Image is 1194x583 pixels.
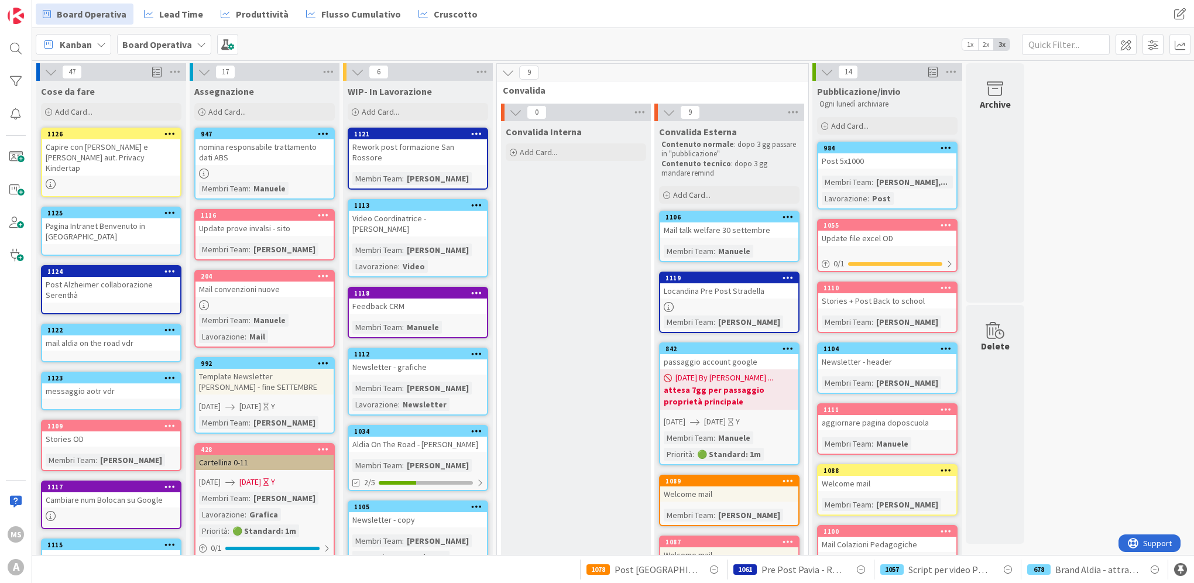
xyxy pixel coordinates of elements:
[211,542,222,554] span: 0 / 1
[41,324,181,362] a: 1122mail aldia on the road vdr
[694,448,764,461] div: 🟢 Standard: 1m
[1022,34,1110,55] input: Quick Filter...
[818,231,956,246] div: Update file excel OD
[42,540,180,565] div: 1115Reminder Whatsapp Talk del 30
[349,139,487,165] div: Rework post formazione San Rossore
[195,541,334,555] div: 0/1
[251,314,289,327] div: Manuele
[822,176,872,188] div: Membri Team
[411,4,485,25] a: Cruscotto
[137,4,210,25] a: Lead Time
[660,354,798,369] div: passaggio account google
[664,448,692,461] div: Priorità
[41,539,181,577] a: 1115Reminder Whatsapp Talk del 30
[348,199,488,277] a: 1113Video Coordinatrice - [PERSON_NAME]Membri Team:[PERSON_NAME]Lavorazione:Video
[42,277,180,303] div: Post Alzheimer collaborazione Serenthà
[818,293,956,308] div: Stories + Post Back to school
[42,550,180,565] div: Reminder Whatsapp Talk del 30
[47,130,180,138] div: 1126
[349,129,487,165] div: 1121Rework post formazione San Rossore
[660,212,798,222] div: 1106
[245,508,246,521] span: :
[867,192,869,205] span: :
[122,39,192,50] b: Board Operativa
[503,84,794,96] span: Convalida
[36,4,133,25] a: Board Operativa
[402,244,404,256] span: :
[194,357,335,434] a: 992Template Newsletter [PERSON_NAME] - fine SETTEMBRE[DATE][DATE]YMembri Team:[PERSON_NAME]
[692,448,694,461] span: :
[352,260,398,273] div: Lavorazione
[251,416,318,429] div: [PERSON_NAME]
[46,454,95,467] div: Membri Team
[42,421,180,431] div: 1109
[349,349,487,375] div: 1112Newsletter - grafiche
[434,7,478,21] span: Cruscotto
[704,416,726,428] span: [DATE]
[249,243,251,256] span: :
[398,398,400,411] span: :
[713,315,715,328] span: :
[194,443,335,571] a: 428Cartellina 0-11[DATE][DATE]YMembri Team:[PERSON_NAME]Lavorazione:GraficaPriorità:🟢 Standard: 1...
[369,65,389,79] span: 6
[398,551,400,564] span: :
[818,344,956,354] div: 1104
[822,315,872,328] div: Membri Team
[199,182,249,195] div: Membri Team
[321,7,401,21] span: Flusso Cumulativo
[818,143,956,169] div: 984Post 5x1000
[41,85,95,97] span: Cose da fare
[675,372,773,384] span: [DATE] By [PERSON_NAME] ...
[822,437,872,450] div: Membri Team
[239,476,261,488] span: [DATE]
[348,85,432,97] span: WIP- In Lavorazione
[824,406,956,414] div: 1111
[199,243,249,256] div: Membri Team
[246,330,268,343] div: Mail
[818,153,956,169] div: Post 5x1000
[201,272,334,280] div: 204
[664,384,795,407] b: attesa 7gg per passaggio proprietà principale
[818,415,956,430] div: aggiornare pagina doposcuola
[251,243,318,256] div: [PERSON_NAME]
[42,266,180,303] div: 1124Post Alzheimer collaborazione Serenthà
[833,258,845,270] span: 0 / 1
[299,4,408,25] a: Flusso Cumulativo
[349,349,487,359] div: 1112
[159,7,203,21] span: Lead Time
[199,492,249,505] div: Membri Team
[660,476,798,502] div: 1089Welcome mail
[194,128,335,200] a: 947nomina responsabile trattamento dati ABSMembri Team:Manuele
[349,437,487,452] div: Aldia On The Road - [PERSON_NAME]
[872,498,873,511] span: :
[41,207,181,256] a: 1125Pagina Intranet Benvenuto in [GEOGRAPHIC_DATA]
[42,540,180,550] div: 1115
[713,509,715,522] span: :
[41,481,181,529] a: 1117Cambiare num Bolocan su Google
[980,97,1011,111] div: Archive
[352,534,402,547] div: Membri Team
[818,526,956,537] div: 1100
[818,283,956,293] div: 1110
[199,314,249,327] div: Membri Team
[229,524,299,537] div: 🟢 Standard: 1m
[869,192,894,205] div: Post
[199,416,249,429] div: Membri Team
[42,373,180,399] div: 1123messaggio aotr vdr
[659,272,800,333] a: 1119Locandina Pre Post StradellaMembri Team:[PERSON_NAME]
[661,140,797,159] p: : dopo 3 gg passare in "pubblicazione"
[271,400,275,413] div: Y
[817,85,901,97] span: Pubblicazione/invio
[873,176,951,188] div: [PERSON_NAME],...
[660,212,798,238] div: 1106Mail talk welfare 30 settembre
[199,330,245,343] div: Lavorazione
[47,483,180,491] div: 1117
[665,345,798,353] div: 842
[194,270,335,348] a: 204Mail convenzioni nuoveMembri Team:ManueleLavorazione:Mail
[872,315,873,328] span: :
[665,274,798,282] div: 1119
[195,129,334,165] div: 947nomina responsabile trattamento dati ABS
[962,39,978,50] span: 1x
[349,200,487,211] div: 1113
[47,326,180,334] div: 1122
